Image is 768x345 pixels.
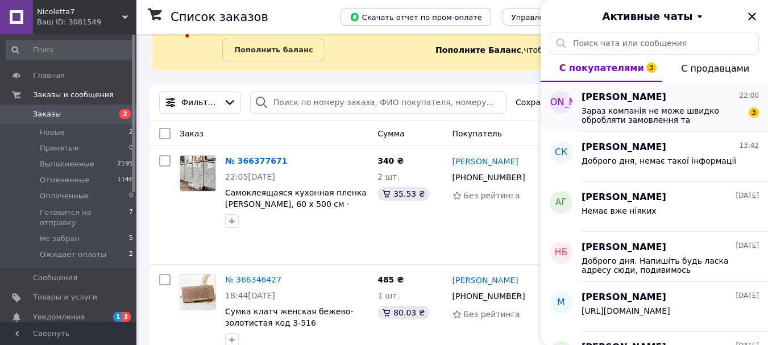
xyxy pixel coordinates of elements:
button: Управление статусами [503,9,610,26]
span: С продавцами [681,63,749,74]
span: 7 [129,207,133,228]
div: 80.03 ₴ [377,306,429,319]
a: № 366377671 [225,156,287,165]
span: Фильтры [181,97,219,108]
span: 2 шт. [377,172,400,181]
span: Доброго дня. Напишіть будь ласка адресу сюди, подивимось [582,256,743,275]
span: 485 ₴ [377,275,404,284]
button: Закрыть [745,10,759,23]
span: Новые [40,127,65,138]
span: 22:00 [739,91,759,101]
span: 13:42 [739,141,759,151]
button: Скачать отчет по пром-оплате [341,9,491,26]
span: НБ [554,246,567,259]
span: [PERSON_NAME] [582,241,666,254]
span: М [557,296,565,309]
span: 2 [119,109,131,119]
span: Оплаченные [40,191,89,201]
span: Без рейтинга [464,310,520,319]
span: С покупателями [559,63,644,73]
span: 340 ₴ [377,156,404,165]
span: Активные чаты [603,9,693,24]
input: Поиск по номеру заказа, ФИО покупателя, номеру телефона, Email, номеру накладной [250,91,507,114]
span: Заказы [33,109,61,119]
span: 0 [129,143,133,153]
span: Ожидает оплаты [40,250,107,260]
span: 2 [129,250,133,260]
button: С продавцами [662,55,768,82]
span: Товары и услуги [33,292,97,302]
a: [PERSON_NAME] [453,156,518,167]
span: Принятые [40,143,79,153]
span: [DATE] [736,191,759,201]
button: [PERSON_NAME][PERSON_NAME]22:00Зараз компанія не може швидко обробляти замовлення та повідомлення... [541,82,768,132]
button: С покупателями3 [541,55,662,82]
span: [PERSON_NAME] [524,96,599,109]
span: Без рейтинга [464,191,520,200]
span: [PHONE_NUMBER] [453,292,525,301]
span: Зараз компанія не може швидко обробляти замовлення та повідомлення, оскільки за її графіком робот... [582,106,743,124]
span: Nicoletta7 [37,7,122,17]
span: 5 [129,234,133,244]
a: Сумка клатч женская бежево-золотистая код 3-516 [225,307,353,327]
span: 3 [122,312,131,322]
a: Пополнить баланс [222,39,325,61]
span: Скачать отчет по пром-оплате [350,12,482,22]
span: 2195 [117,159,133,169]
b: Пополнить баланс [234,45,313,54]
span: 2 [129,127,133,138]
b: Пополните Баланс [435,45,521,55]
span: Главная [33,70,65,81]
span: [DATE] [736,291,759,301]
span: [PERSON_NAME] [582,141,666,154]
div: 35.53 ₴ [377,187,429,201]
span: [DATE] [736,241,759,251]
a: Фото товару [180,155,216,192]
span: 1 шт. [377,291,400,300]
span: Управление статусами [512,13,601,22]
span: 1 [113,312,122,322]
span: [URL][DOMAIN_NAME] [582,306,670,315]
span: [PERSON_NAME] [582,191,666,204]
span: СК [555,146,568,159]
a: Самоклеящаяся кухонная пленка [PERSON_NAME], 60 x 500 см · Клейкая пленка - наклейка для любых по... [225,188,367,231]
span: Отмененные [40,175,89,185]
button: М[PERSON_NAME][DATE][URL][DOMAIN_NAME] [541,282,768,332]
span: Сумма [377,129,405,138]
input: Поиск [6,40,134,60]
span: АГ [555,196,567,209]
span: [PERSON_NAME] [582,91,666,104]
button: Активные чаты [572,9,736,24]
span: Немає вже ніяких [582,206,657,215]
button: СК[PERSON_NAME]13:42Доброго дня, немає такої інформації [541,132,768,182]
div: Ваш ID: 3081549 [37,17,136,27]
h1: Список заказов [171,10,268,24]
span: Выполненные [40,159,94,169]
img: Фото товару [180,156,215,191]
span: Не забран [40,234,80,244]
span: Доброго дня, немає такої інформації [582,156,736,165]
span: Уведомления [33,312,85,322]
img: Фото товару [180,275,215,310]
input: Поиск чата или сообщения [550,32,759,55]
span: 0 [129,191,133,201]
span: Сохраненные фильтры: [516,97,615,108]
span: 3 [646,63,657,73]
span: [PERSON_NAME] [582,291,666,304]
span: Покупатель [453,129,503,138]
span: Заказы и сообщения [33,90,114,100]
span: Заказ [180,129,204,138]
a: № 366346427 [225,275,281,284]
span: 3 [749,107,759,118]
span: Готовится на отправку [40,207,129,228]
span: 18:44[DATE] [225,291,275,300]
a: Фото товару [180,274,216,310]
button: АГ[PERSON_NAME][DATE]Немає вже ніяких [541,182,768,232]
span: Сообщения [33,273,77,283]
a: [PERSON_NAME] [453,275,518,286]
span: 22:05[DATE] [225,172,275,181]
span: [PHONE_NUMBER] [453,173,525,182]
button: НБ[PERSON_NAME][DATE]Доброго дня. Напишіть будь ласка адресу сюди, подивимось [541,232,768,282]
